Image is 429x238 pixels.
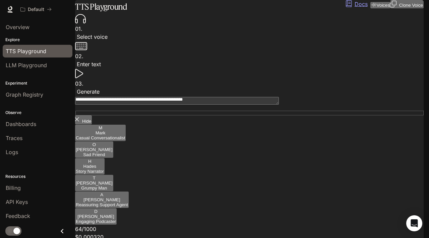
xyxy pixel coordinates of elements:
p: Engaging Podcaster [76,219,116,224]
p: Default [28,7,44,12]
button: All workspaces [17,3,55,16]
div: T [76,175,113,181]
p: Generate [75,88,424,96]
div: O [76,142,113,147]
p: [PERSON_NAME] [76,214,116,219]
p: 64 / 1000 [75,225,424,233]
p: Casual Conversationalist [76,135,125,140]
div: H [76,159,104,164]
p: [PERSON_NAME] [76,197,128,202]
p: Enter text [75,60,424,68]
div: A [76,192,128,197]
p: [PERSON_NAME] [76,181,113,186]
p: 0 2 . [75,52,424,60]
button: Hide [75,115,92,124]
p: Select voice [75,33,424,41]
p: Reassuring Support Agent [76,202,128,207]
p: 0 3 . [75,80,424,88]
p: 0 1 . [75,25,424,33]
button: Voices [370,2,390,8]
div: Open Intercom Messenger [406,215,422,231]
p: Mark [76,130,125,135]
p: Hades [76,164,104,169]
p: Story Narrator [76,169,104,174]
p: Sad Friend [76,152,113,157]
div: D [76,209,116,214]
p: [PERSON_NAME] [76,147,113,152]
div: M [76,125,125,130]
p: Grumpy Man [76,186,113,191]
a: Docs [347,1,368,7]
